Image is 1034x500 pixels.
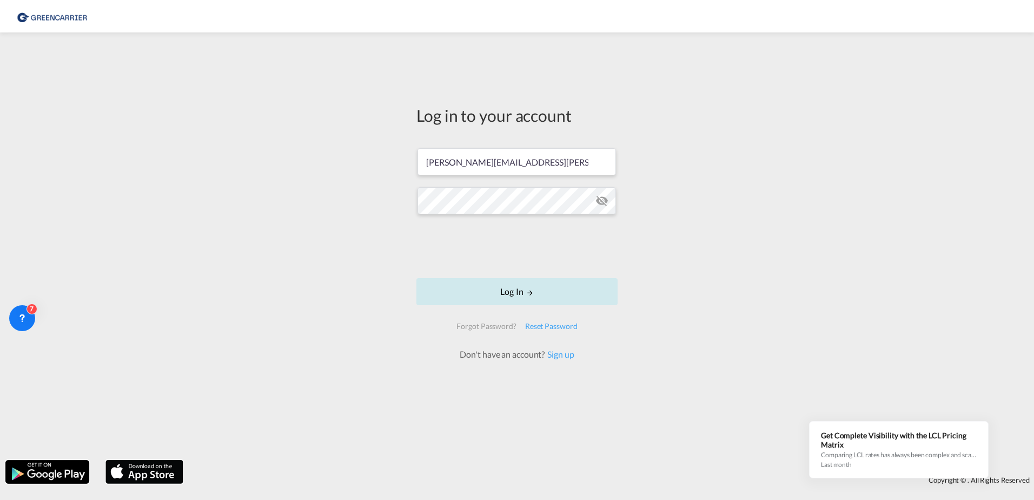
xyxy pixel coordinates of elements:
md-icon: icon-eye-off [595,194,608,207]
iframe: reCAPTCHA [435,225,599,267]
button: LOGIN [416,278,618,305]
div: Don't have an account? [448,348,586,360]
div: Copyright © . All Rights Reserved [189,471,1034,489]
div: Log in to your account [416,104,618,127]
div: Forgot Password? [452,317,520,336]
img: 757bc1808afe11efb73cddab9739634b.png [16,4,89,29]
div: Reset Password [521,317,582,336]
a: Sign up [545,349,574,359]
img: google.png [4,459,90,485]
img: apple.png [104,459,184,485]
input: Enter email/phone number [417,148,616,175]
